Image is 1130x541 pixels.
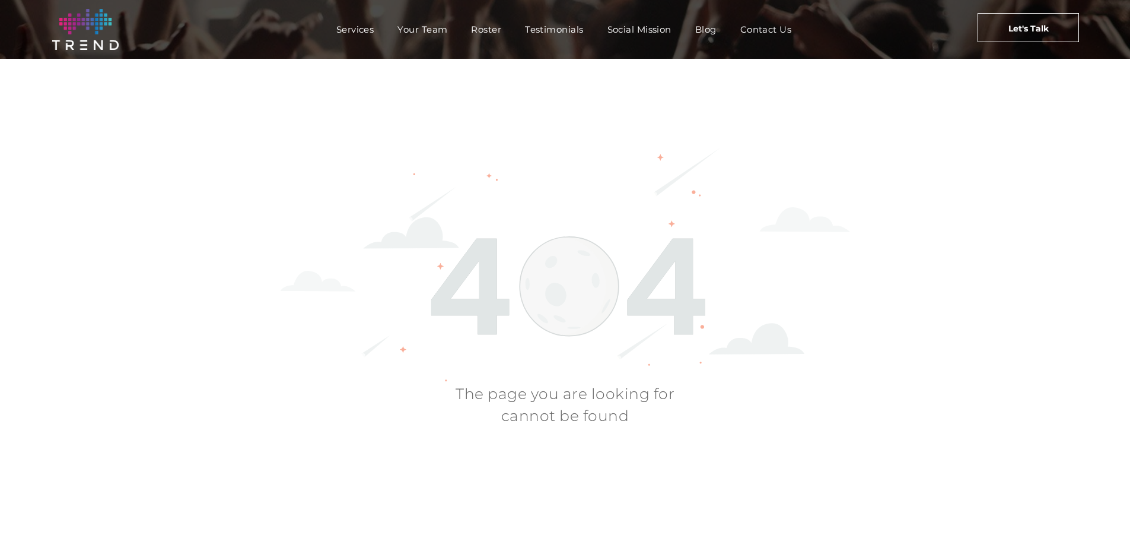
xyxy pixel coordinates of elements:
a: Blog [683,21,728,38]
a: Services [324,21,386,38]
a: Let's Talk [978,13,1079,42]
a: Roster [459,21,513,38]
img: logo [52,9,119,50]
span: Let's Talk [1008,14,1049,43]
a: Testimonials [513,21,595,38]
a: Contact Us [728,21,804,38]
a: Return to Homepage [504,442,627,473]
a: Your Team [386,21,459,38]
span: The page you are looking for cannot be found [456,385,674,425]
img: background [281,148,850,382]
span: Return to Homepage [516,442,613,473]
a: Social Mission [596,21,683,38]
